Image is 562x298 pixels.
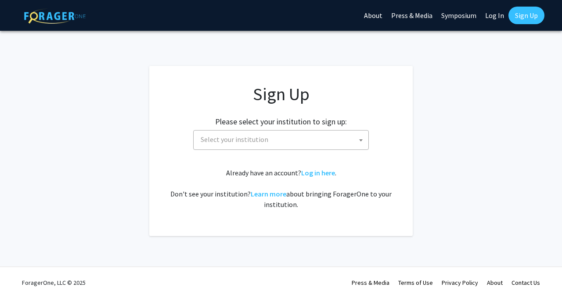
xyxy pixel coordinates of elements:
span: Select your institution [193,130,369,150]
a: Log in here [301,168,335,177]
h2: Please select your institution to sign up: [215,117,347,127]
a: Sign Up [508,7,544,24]
a: About [487,279,503,287]
h1: Sign Up [167,84,395,105]
div: ForagerOne, LLC © 2025 [22,267,86,298]
span: Select your institution [197,131,368,149]
a: Terms of Use [398,279,433,287]
a: Learn more about bringing ForagerOne to your institution [251,189,286,198]
img: ForagerOne Logo [24,8,86,24]
a: Press & Media [352,279,389,287]
div: Already have an account? . Don't see your institution? about bringing ForagerOne to your institut... [167,167,395,210]
a: Contact Us [512,279,540,287]
a: Privacy Policy [442,279,478,287]
span: Select your institution [201,135,268,144]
